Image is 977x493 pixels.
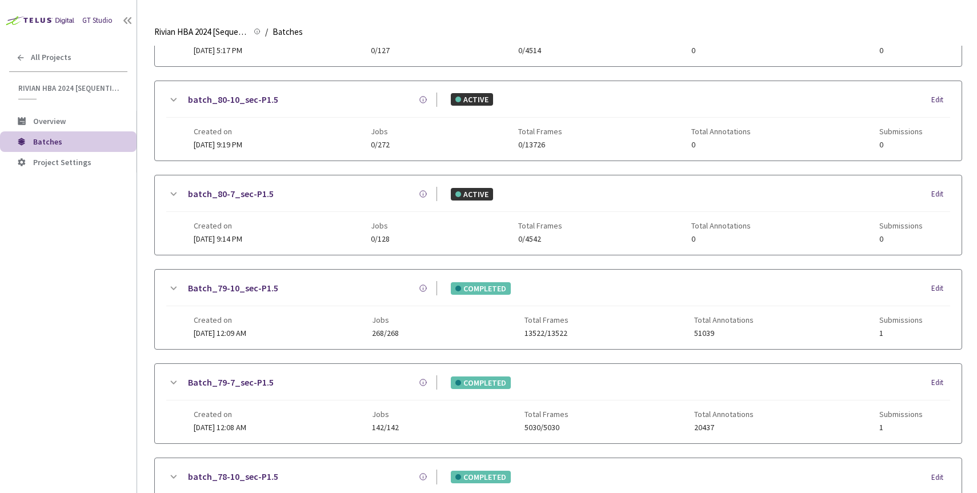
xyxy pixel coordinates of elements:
[33,157,91,167] span: Project Settings
[155,175,962,255] div: batch_80-7_sec-P1.5ACTIVEEditCreated on[DATE] 9:14 PMJobs0/128Total Frames0/4542Total Annotations...
[371,141,390,149] span: 0/272
[879,423,923,432] span: 1
[155,270,962,349] div: Batch_79-10_sec-P1.5COMPLETEDEditCreated on[DATE] 12:09 AMJobs268/268Total Frames13522/13522Total...
[194,315,246,324] span: Created on
[18,83,121,93] span: Rivian HBA 2024 [Sequential]
[524,315,568,324] span: Total Frames
[879,235,923,243] span: 0
[194,127,242,136] span: Created on
[188,93,278,107] a: batch_80-10_sec-P1.5
[451,282,511,295] div: COMPLETED
[879,410,923,419] span: Submissions
[931,189,950,200] div: Edit
[194,328,246,338] span: [DATE] 12:09 AM
[691,141,751,149] span: 0
[194,234,242,244] span: [DATE] 9:14 PM
[372,329,399,338] span: 268/268
[691,46,751,55] span: 0
[518,221,562,230] span: Total Frames
[372,423,399,432] span: 142/142
[188,187,274,201] a: batch_80-7_sec-P1.5
[691,127,751,136] span: Total Annotations
[931,94,950,106] div: Edit
[155,81,962,161] div: batch_80-10_sec-P1.5ACTIVEEditCreated on[DATE] 9:19 PMJobs0/272Total Frames0/13726Total Annotatio...
[524,410,568,419] span: Total Frames
[371,235,390,243] span: 0/128
[518,235,562,243] span: 0/4542
[879,221,923,230] span: Submissions
[154,25,247,39] span: Rivian HBA 2024 [Sequential]
[33,116,66,126] span: Overview
[879,46,923,55] span: 0
[451,188,493,201] div: ACTIVE
[691,235,751,243] span: 0
[931,472,950,483] div: Edit
[371,221,390,230] span: Jobs
[372,410,399,419] span: Jobs
[879,315,923,324] span: Submissions
[188,470,278,484] a: batch_78-10_sec-P1.5
[694,410,754,419] span: Total Annotations
[371,46,390,55] span: 0/127
[524,423,568,432] span: 5030/5030
[194,221,242,230] span: Created on
[879,329,923,338] span: 1
[82,15,113,26] div: GT Studio
[451,376,511,389] div: COMPLETED
[694,315,754,324] span: Total Annotations
[694,329,754,338] span: 51039
[194,45,242,55] span: [DATE] 5:17 PM
[31,53,71,62] span: All Projects
[879,127,923,136] span: Submissions
[265,25,268,39] li: /
[931,377,950,388] div: Edit
[518,141,562,149] span: 0/13726
[194,410,246,419] span: Created on
[188,375,274,390] a: Batch_79-7_sec-P1.5
[451,471,511,483] div: COMPLETED
[518,127,562,136] span: Total Frames
[931,283,950,294] div: Edit
[879,141,923,149] span: 0
[194,422,246,432] span: [DATE] 12:08 AM
[694,423,754,432] span: 20437
[194,139,242,150] span: [DATE] 9:19 PM
[691,221,751,230] span: Total Annotations
[524,329,568,338] span: 13522/13522
[518,46,562,55] span: 0/4514
[451,93,493,106] div: ACTIVE
[372,315,399,324] span: Jobs
[273,25,303,39] span: Batches
[188,281,278,295] a: Batch_79-10_sec-P1.5
[371,127,390,136] span: Jobs
[33,137,62,147] span: Batches
[155,364,962,443] div: Batch_79-7_sec-P1.5COMPLETEDEditCreated on[DATE] 12:08 AMJobs142/142Total Frames5030/5030Total An...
